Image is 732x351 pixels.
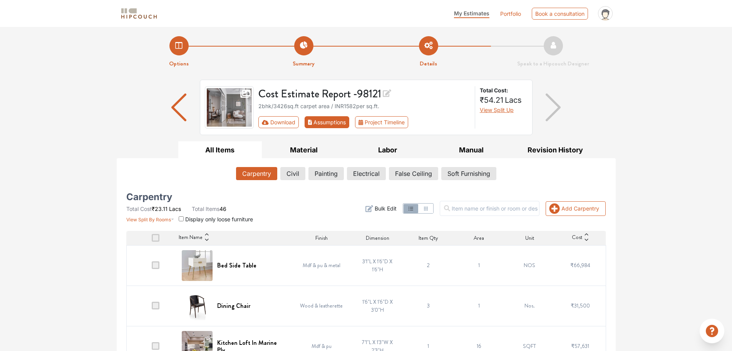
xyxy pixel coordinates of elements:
input: Item name or finish or room or description [440,201,539,216]
span: Bulk Edit [375,204,397,212]
button: Manual [429,141,513,159]
span: logo-horizontal.svg [120,5,158,22]
span: ₹23.11 [152,206,168,212]
span: Dimension [366,234,389,242]
span: Area [474,234,484,242]
h3: Cost Estimate Report - 98121 [258,86,470,100]
img: Dining Chair [182,291,213,321]
img: arrow right [546,94,561,121]
td: NOS [504,245,555,286]
button: Project Timeline [355,116,408,128]
td: 2 [403,245,454,286]
strong: Total Cost: [480,86,526,94]
h6: Dining Chair [217,302,250,309]
img: gallery [205,86,254,129]
td: 1 [454,245,504,286]
div: Toolbar with button groups [258,116,470,128]
span: Total Items [192,206,219,212]
button: All Items [178,141,262,159]
span: ₹57,631 [571,342,589,350]
td: 1 [454,286,504,326]
button: Material [262,141,346,159]
button: Carpentry [236,167,277,180]
h6: Bed Side Table [217,262,256,269]
div: First group [258,116,414,128]
button: Painting [308,167,344,180]
button: Electrical [347,167,386,180]
h5: Carpentry [126,194,172,200]
a: Portfolio [500,10,521,18]
button: False Ceiling [389,167,438,180]
button: View Split Up [480,106,514,114]
button: Labor [346,141,430,159]
button: Assumptions [305,116,350,128]
span: Total Cost [126,206,152,212]
span: Finish [315,234,328,242]
span: Display only loose furniture [185,216,253,222]
td: 3'1"L X 1'6"D X 1'6"H [352,245,403,286]
strong: Details [420,59,437,68]
button: Soft Furnishing [441,167,496,180]
span: ₹66,984 [570,261,590,269]
span: ₹54.21 [480,95,503,105]
li: 46 [192,205,226,213]
img: arrow left [171,94,186,121]
span: Lacs [505,95,522,105]
td: 1'6"L X 1'6"D X 3'0"H [352,286,403,326]
img: Bed Side Table [182,250,213,281]
button: Revision History [513,141,597,159]
td: 3 [403,286,454,326]
td: Mdf & pu & metal [291,245,352,286]
span: Cost [572,233,582,242]
div: Book a consultation [532,8,588,20]
button: Add Carpentry [546,201,606,216]
span: Item Name [179,233,203,242]
button: Civil [280,167,305,180]
span: My Estimates [454,10,489,17]
span: View Split By Rooms [126,217,171,222]
strong: Options [169,59,189,68]
td: Wood & leatherette [291,286,352,326]
span: Lacs [169,206,181,212]
span: ₹31,500 [571,302,590,309]
button: View Split By Rooms [126,213,174,223]
td: Nos. [504,286,555,326]
div: 2bhk / 3426 sq.ft carpet area / INR 1582 per sq.ft. [258,102,470,110]
button: Bulk Edit [365,204,397,212]
span: View Split Up [480,107,514,113]
button: Download [258,116,299,128]
span: Unit [525,234,534,242]
span: Item Qty [419,234,438,242]
strong: Speak to a Hipcouch Designer [517,59,589,68]
strong: Summary [293,59,315,68]
img: logo-horizontal.svg [120,7,158,20]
